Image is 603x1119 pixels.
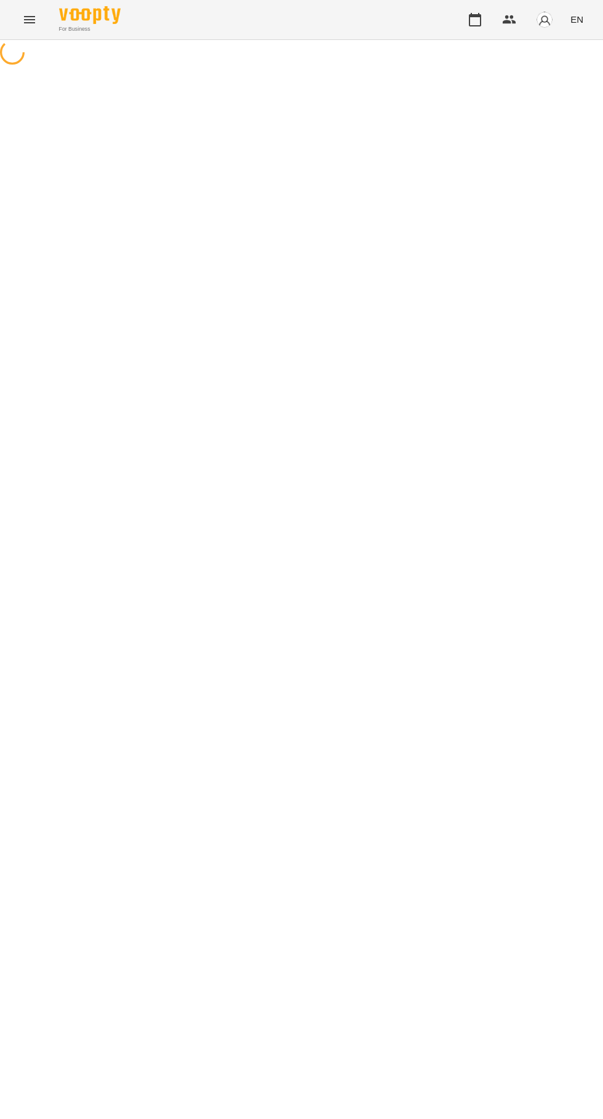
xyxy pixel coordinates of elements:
[565,8,588,31] button: EN
[59,6,121,24] img: Voopty Logo
[59,25,121,33] span: For Business
[15,5,44,34] button: Menu
[570,13,583,26] span: EN
[536,11,553,28] img: avatar_s.png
